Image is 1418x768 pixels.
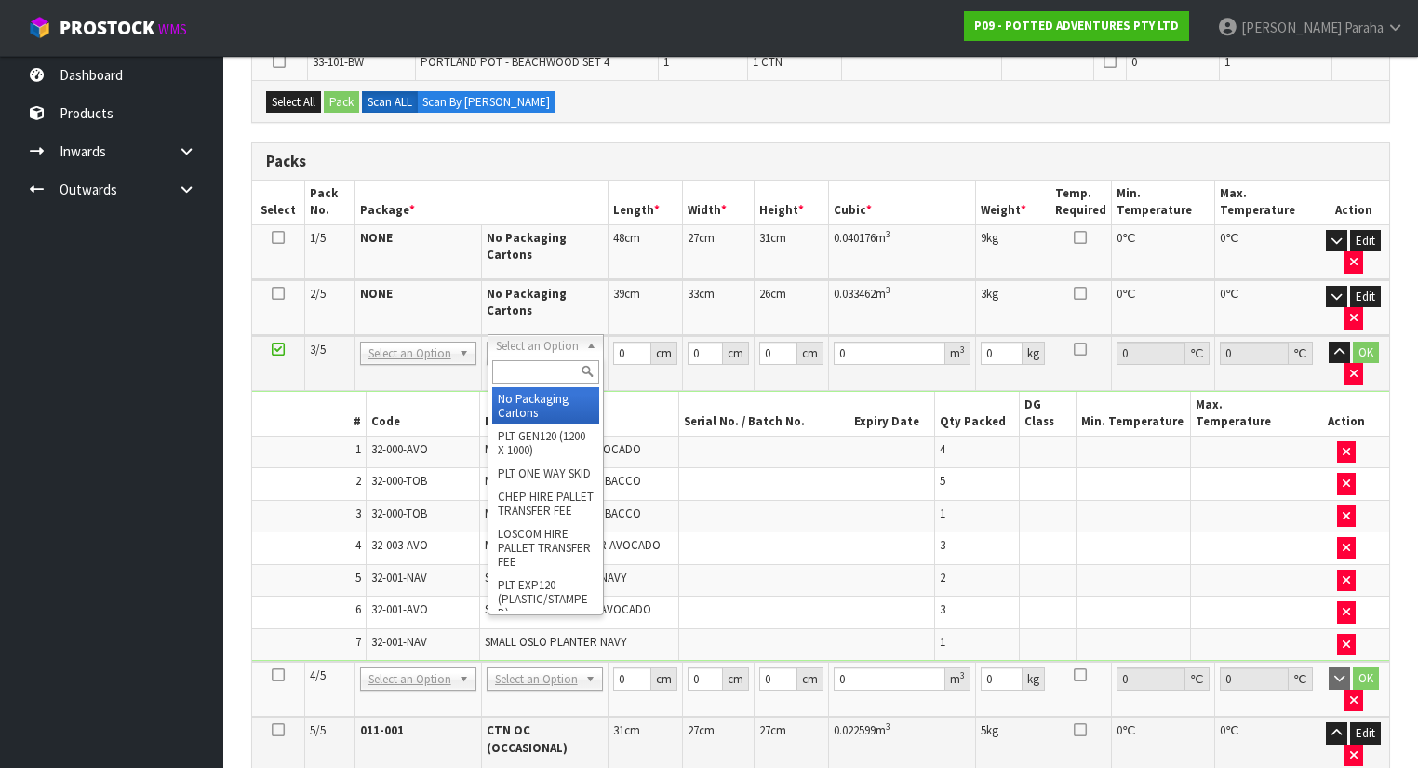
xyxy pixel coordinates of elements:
[1111,181,1214,224] th: Min. Temperature
[1117,286,1122,302] span: 0
[759,722,770,738] span: 27
[487,230,567,263] strong: No Packaging Cartons
[368,343,451,365] span: Select an Option
[753,54,783,70] span: 1 CTN
[828,224,975,278] td: m
[1111,280,1214,335] td: ℃
[1224,54,1230,70] span: 1
[960,344,965,356] sup: 3
[266,153,1375,170] h3: Packs
[485,473,641,489] span: MINI OSLO PLANTER TOBACCO
[362,91,418,114] label: Scan ALL
[1214,181,1318,224] th: Max. Temperature
[651,667,677,691] div: cm
[492,387,599,424] li: No Packaging Cartons
[28,16,51,39] img: cube-alt.png
[310,722,326,738] span: 5/5
[1185,342,1210,365] div: ℃
[1318,181,1389,224] th: Action
[1220,722,1225,738] span: 0
[797,667,823,691] div: cm
[417,91,555,114] label: Scan By [PERSON_NAME]
[797,342,823,365] div: cm
[964,11,1189,41] a: P09 - POTTED ADVENTURES PTY LTD
[354,181,608,224] th: Package
[940,473,945,489] span: 5
[355,570,361,586] span: 5
[371,601,428,617] span: 32-001-AVO
[682,224,754,278] td: cm
[355,634,361,650] span: 7
[759,286,770,302] span: 26
[1117,722,1122,738] span: 0
[266,91,321,114] button: Select All
[886,228,890,240] sup: 3
[355,601,361,617] span: 6
[368,668,451,691] span: Select an Option
[1344,19,1384,36] span: Paraha
[613,286,624,302] span: 39
[1190,392,1304,436] th: Max. Temperature
[1214,224,1318,278] td: ℃
[1020,392,1077,436] th: DG Class
[960,669,965,681] sup: 3
[688,230,699,246] span: 27
[355,441,361,457] span: 1
[755,224,829,278] td: cm
[940,634,945,650] span: 1
[688,722,699,738] span: 27
[1350,286,1381,308] button: Edit
[310,230,326,246] span: 1/5
[310,342,326,357] span: 3/5
[940,570,945,586] span: 2
[849,392,935,436] th: Expiry Date
[975,181,1050,224] th: Weight
[252,392,366,436] th: #
[608,280,682,335] td: cm
[1111,224,1214,278] td: ℃
[834,286,876,302] span: 0.033462
[975,280,1050,335] td: kg
[663,54,669,70] span: 1
[485,570,626,586] span: SMALL OSLO PLANTER NAVY
[981,722,986,738] span: 5
[1289,342,1313,365] div: ℃
[1304,392,1389,436] th: Action
[682,181,754,224] th: Width
[485,505,641,521] span: MINI OSLO PLANTER TOBACCO
[1350,722,1381,745] button: Edit
[945,667,970,691] div: m
[496,335,579,357] span: Select an Option
[613,230,624,246] span: 48
[723,667,749,691] div: cm
[1023,667,1045,691] div: kg
[759,230,770,246] span: 31
[1023,342,1045,365] div: kg
[1117,230,1122,246] span: 0
[688,286,699,302] span: 33
[613,722,624,738] span: 31
[974,18,1179,34] strong: P09 - POTTED ADVENTURES PTY LTD
[608,181,682,224] th: Length
[940,441,945,457] span: 4
[485,601,651,617] span: SMALL OSLO PLANTER AVOCADO
[371,537,428,553] span: 32-003-AVO
[360,722,404,738] strong: 011-001
[487,722,568,755] strong: CTN OC (OCCASIONAL)
[492,573,599,625] li: PLT EXP120 (PLASTIC/STAMPED)
[608,224,682,278] td: cm
[487,286,567,318] strong: No Packaging Cartons
[1050,181,1111,224] th: Temp. Required
[1185,667,1210,691] div: ℃
[1353,667,1379,690] button: OK
[828,280,975,335] td: m
[324,91,359,114] button: Pack
[310,286,326,302] span: 2/5
[371,441,428,457] span: 32-000-AVO
[755,181,829,224] th: Height
[492,485,599,522] li: CHEP HIRE PALLET TRANSFER FEE
[421,54,609,70] span: PORTLAND POT - BEACHWOOD SET 4
[485,634,626,650] span: SMALL OSLO PLANTER NAVY
[682,280,754,335] td: cm
[492,522,599,573] li: LOSCOM HIRE PALLET TRANSFER FEE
